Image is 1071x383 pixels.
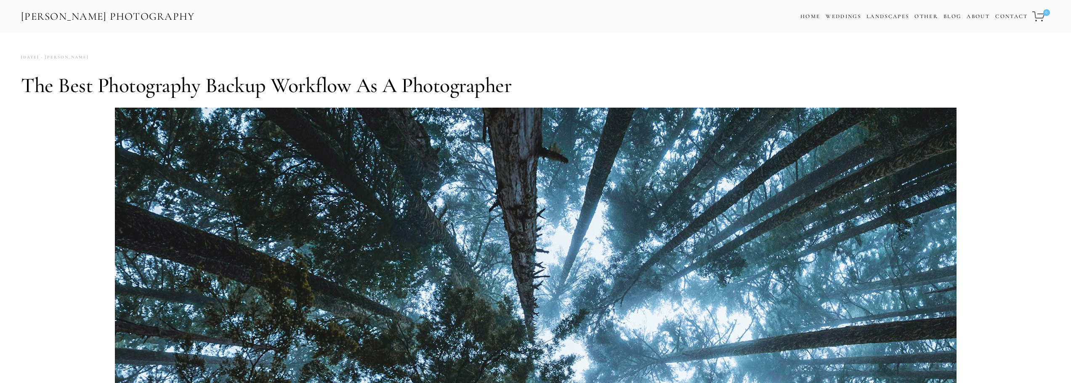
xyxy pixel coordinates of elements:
a: [PERSON_NAME] Photography [20,7,196,26]
time: [DATE] [21,52,39,63]
a: 0 items in cart [1031,6,1051,26]
span: 0 [1043,9,1050,16]
a: [PERSON_NAME] [39,52,89,63]
a: Home [800,11,820,23]
a: Landscapes [866,13,909,20]
a: Contact [995,11,1028,23]
h1: The Best Photography Backup Workflow as a Photographer [21,73,1050,98]
a: Blog [943,11,961,23]
a: Other [914,13,938,20]
a: Weddings [826,13,861,20]
a: About [967,11,990,23]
